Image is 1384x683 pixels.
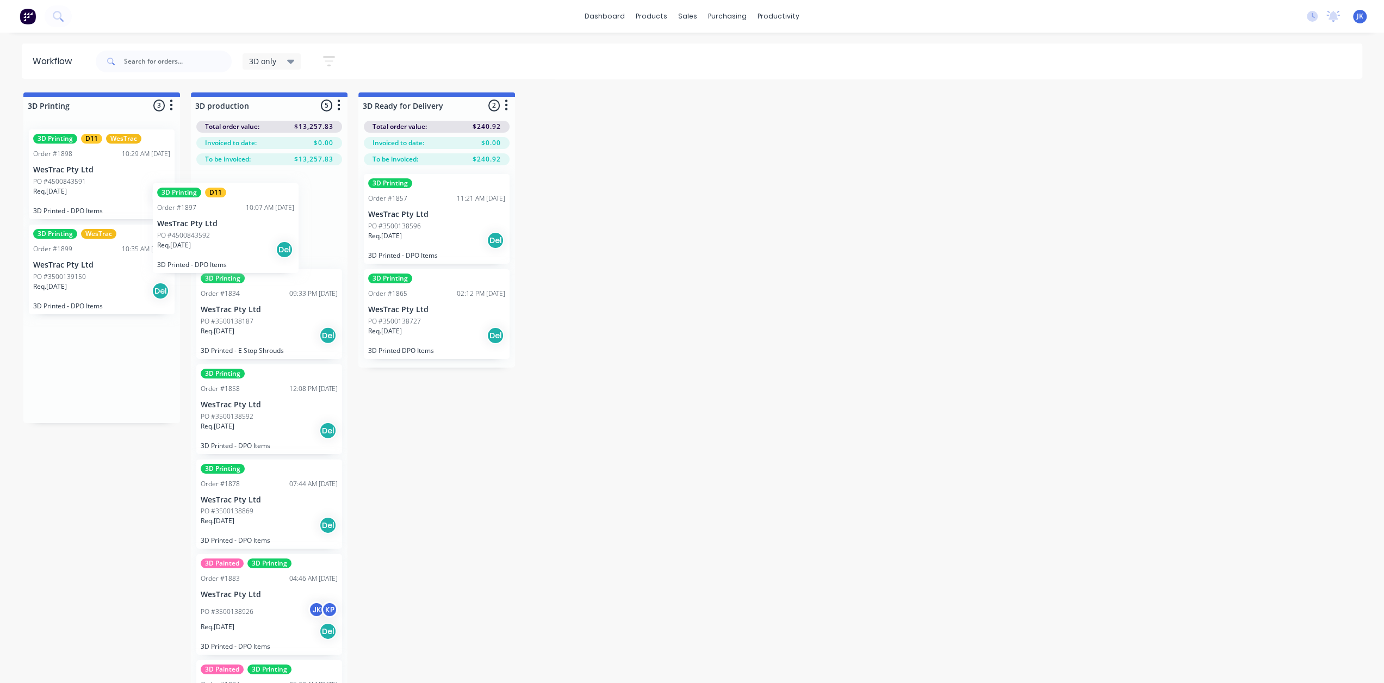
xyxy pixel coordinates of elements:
[630,8,673,24] div: products
[20,8,36,24] img: Factory
[481,138,501,148] span: $0.00
[579,8,630,24] a: dashboard
[124,51,232,72] input: Search for orders...
[703,8,752,24] div: purchasing
[33,55,77,68] div: Workflow
[205,122,259,132] span: Total order value:
[314,138,333,148] span: $0.00
[294,154,333,164] span: $13,257.83
[205,154,251,164] span: To be invoiced:
[473,122,501,132] span: $240.92
[373,154,418,164] span: To be invoiced:
[752,8,805,24] div: productivity
[205,138,257,148] span: Invoiced to date:
[373,138,424,148] span: Invoiced to date:
[1357,11,1363,21] span: JK
[673,8,703,24] div: sales
[473,154,501,164] span: $240.92
[373,122,427,132] span: Total order value:
[294,122,333,132] span: $13,257.83
[249,55,276,67] span: 3D only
